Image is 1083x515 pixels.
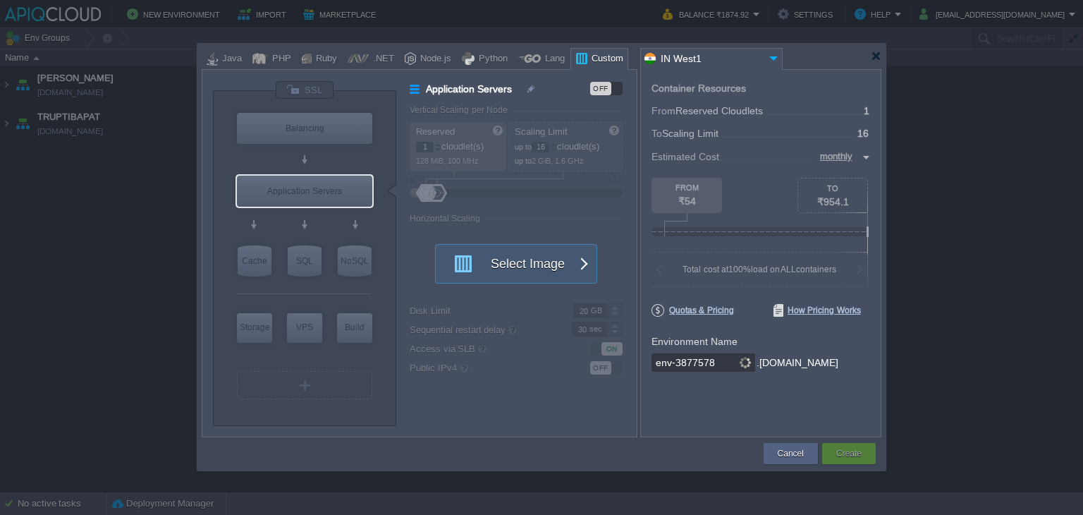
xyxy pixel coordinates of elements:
label: Environment Name [651,336,738,347]
div: Cache [238,246,271,277]
button: Cancel [778,447,804,461]
div: PHP [268,49,291,70]
div: VPS [287,313,322,341]
button: Create [836,447,862,461]
div: .[DOMAIN_NAME] [757,353,838,372]
div: SQL Databases [288,246,322,277]
div: NoSQL Databases [338,246,372,277]
div: Node.js [416,49,451,70]
div: Custom [587,49,623,70]
div: Java [218,49,242,70]
div: Storage Containers [237,313,272,343]
div: SQL [288,246,322,277]
span: How Pricing Works [773,304,861,317]
div: Load Balancer [237,113,372,144]
div: .NET [369,49,394,70]
span: Quotas & Pricing [651,304,734,317]
div: OFF [590,82,611,95]
div: Ruby [312,49,337,70]
div: Balancing [237,113,372,144]
div: NoSQL [338,246,372,277]
div: Application Servers [237,176,372,207]
div: Python [475,49,508,70]
div: Create New Layer [237,371,372,399]
div: Storage [237,313,272,341]
div: Container Resources [651,83,746,94]
div: Build [337,313,372,341]
div: Elastic VPS [287,313,322,343]
button: Select Image [445,245,572,283]
div: Build Node [337,313,372,343]
div: Lang [541,49,565,70]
